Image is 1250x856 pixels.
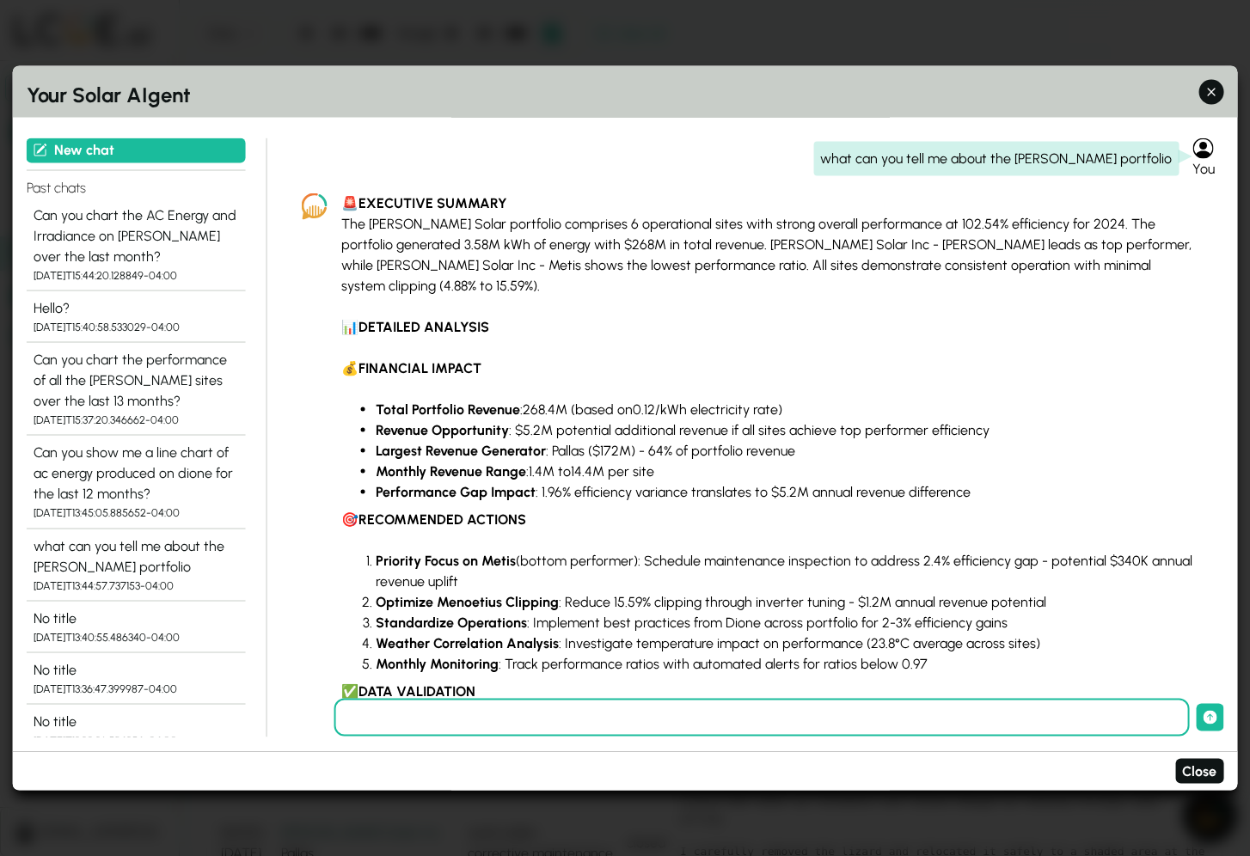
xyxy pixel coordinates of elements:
h2: Your Solar AIgent [27,80,1224,111]
div: [DATE]T13:30:36.594354-04:00 [34,732,239,749]
strong: Weather Correlation Analysis [376,635,559,651]
p: 💰 [341,358,1197,379]
li: : 0.12/kWh electricity rate) [376,400,1197,420]
strong: Standardize Operations [376,614,527,631]
div: Can you chart the AC Energy and Irradiance on [PERSON_NAME] over the last month? [34,205,239,266]
strong: Total Portfolio Revenue [376,401,520,418]
span: 1.4M to [529,463,571,480]
button: Hello? [DATE]T15:40:58.533029-04:00 [27,290,246,342]
li: : Track performance ratios with automated alerts for ratios below 0.97 [376,654,1197,675]
h4: Past chats [27,169,246,198]
div: [DATE]T13:40:55.486340-04:00 [34,628,239,645]
button: No title [DATE]T13:40:55.486340-04:00 [27,601,246,652]
strong: RECOMMENDED ACTIONS [358,511,526,528]
div: Hello? [34,297,239,318]
li: : 14.4M per site [376,462,1197,482]
div: what can you tell me about the [PERSON_NAME] portfolio [813,142,1179,176]
div: No title [34,659,239,680]
li: : Investigate temperature impact on performance (23.8°C average across sites) [376,633,1197,654]
li: : Pallas ($172M) - 64% of portfolio revenue [376,441,1197,462]
li: : Reduce 15.59% clipping through inverter tuning - $1.2M annual revenue potential [376,592,1197,613]
strong: Monthly Monitoring [376,656,499,672]
div: what can you tell me about the [PERSON_NAME] portfolio [34,535,239,577]
li: : Implement best practices from Dione across portfolio for 2-3% efficiency gains [376,613,1197,633]
div: [DATE]T13:45:05.885652-04:00 [34,504,239,521]
div: [DATE]T15:40:58.533029-04:00 [34,318,239,334]
p: 🎯 [341,510,1197,530]
button: Can you chart the performance of all the [PERSON_NAME] sites over the last 13 months? [DATE]T15:3... [27,343,246,436]
div: No title [34,608,239,628]
img: LCOE.ai [302,193,328,220]
strong: Monthly Revenue Range [376,463,526,480]
div: [DATE]T13:36:47.399987-04:00 [34,680,239,696]
div: No title [34,712,239,732]
strong: DATA VALIDATION [358,683,475,700]
strong: Priority Focus on Metis [376,553,516,569]
button: No title [DATE]T13:30:36.594354-04:00 [27,705,246,756]
strong: DETAILED ANALYSIS [358,319,489,335]
button: what can you tell me about the [PERSON_NAME] portfolio [DATE]T13:44:57.737153-04:00 [27,529,246,601]
button: New chat [27,138,246,163]
div: [DATE]T13:44:57.737153-04:00 [34,577,239,593]
li: (bottom performer): Schedule maintenance inspection to address 2.4% efficiency gap - potential $3... [376,551,1197,592]
strong: FINANCIAL IMPACT [358,360,481,376]
div: [DATE]T15:44:20.128849-04:00 [34,266,239,283]
strong: EXECUTIVE SUMMARY [358,195,507,211]
strong: Largest Revenue Generator [376,443,546,459]
li: : 1.96% efficiency variance translates to $5.2M annual revenue difference [376,482,1197,503]
button: No title [DATE]T13:36:47.399987-04:00 [27,652,246,704]
p: 🚨 The [PERSON_NAME] Solar portfolio comprises 6 operational sites with strong overall performance... [341,193,1197,297]
p: ✅ [341,682,1197,702]
button: Can you show me a line chart of ac energy produced on dione for the last 12 months? [DATE]T13:45:... [27,436,246,529]
div: Can you chart the performance of all the [PERSON_NAME] sites over the last 13 months? [34,350,239,412]
li: : $5.2M potential additional revenue if all sites achieve top performer efficiency [376,420,1197,441]
button: Can you chart the AC Energy and Irradiance on [PERSON_NAME] over the last month? [DATE]T15:44:20.... [27,198,246,290]
strong: Performance Gap Impact [376,484,536,500]
button: Close [1175,759,1223,784]
p: 📊 [341,317,1197,338]
span: 268.4M (based on [523,401,633,418]
strong: Optimize Menoetius Clipping [376,594,559,610]
strong: Revenue Opportunity [376,422,509,438]
div: You [1192,159,1223,180]
div: [DATE]T15:37:20.346662-04:00 [34,412,239,428]
div: Can you show me a line chart of ac energy produced on dione for the last 12 months? [34,443,239,504]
